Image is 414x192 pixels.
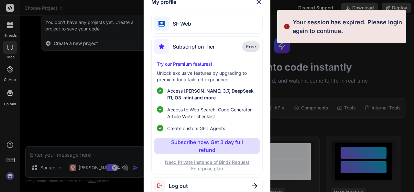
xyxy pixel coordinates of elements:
img: checklist [157,125,163,131]
span: Access to Web Search, Code Generator, Article Writer checklist [167,106,257,120]
img: alert [284,18,290,35]
span: [PERSON_NAME] 3.7, DeepSeek R1, O3-mini and more [167,88,254,100]
span: Free [246,43,256,50]
p: Your session has expired. Please login again to continue. [293,18,402,35]
img: profile [158,21,165,27]
button: Subscribe now. Get 3 day full refund [154,138,259,154]
span: Create custom GPT Agents [167,125,225,132]
img: logout [154,180,169,191]
p: Unlock exclusive features by upgrading to premium for a tailored experience. [157,70,257,83]
p: Access [167,87,257,101]
span: SF Web [169,20,191,28]
img: close [252,183,257,188]
img: subscription [154,39,169,54]
p: Try our Premium features! [157,61,257,67]
span: Subscription Tier [173,43,215,51]
p: Subscribe now. Get 3 day full refund [167,138,247,154]
img: checklist [157,87,163,94]
p: Need Private Instance of Bind? Request Enterprise plan [154,159,259,172]
img: checklist [157,106,163,113]
span: Log out [169,182,188,190]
